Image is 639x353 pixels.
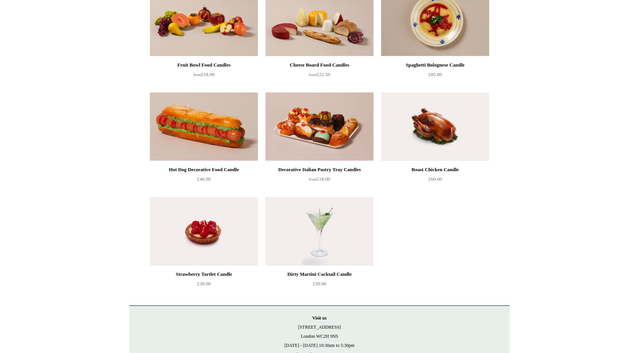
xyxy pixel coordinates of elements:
div: Strawberry Tartlet Candle [152,270,256,279]
a: Dirty Martini Cocktail Candle Dirty Martini Cocktail Candle [265,197,374,266]
div: Cheese Board Food Candles [267,60,372,70]
a: Roast Chicken Candle Roast Chicken Candle [381,92,489,161]
img: Roast Chicken Candle [381,92,489,161]
div: Decorative Italian Pastry Tray Candles [267,165,372,174]
img: Decorative Italian Pastry Tray Candles [265,92,374,161]
div: Fruit Bowl Food Candles [152,60,256,70]
span: £22.50 [309,72,330,77]
a: Hot Dog Decorative Food Candle Hot Dog Decorative Food Candle [150,92,258,161]
a: Hot Dog Decorative Food Candle £40.00 [150,165,258,196]
div: Spaghetti Bolognese Candle [383,60,487,70]
span: £18.00 [193,72,215,77]
span: from [309,73,316,77]
a: Cheese Board Food Candles from£22.50 [265,60,374,92]
img: Strawberry Tartlet Candle [150,197,258,266]
strong: Visit us [312,315,327,321]
span: £50.00 [313,281,326,286]
a: Spaghetti Bolognese Candle £85.00 [381,60,489,92]
span: £40.00 [197,176,211,182]
div: Hot Dog Decorative Food Candle [152,165,256,174]
span: £30.00 [197,281,211,286]
a: Strawberry Tartlet Candle £30.00 [150,270,258,301]
a: Fruit Bowl Food Candles from£18.00 [150,60,258,92]
span: £18.00 [309,176,330,182]
a: Decorative Italian Pastry Tray Candles from£18.00 [265,165,374,196]
span: from [309,177,316,181]
a: Decorative Italian Pastry Tray Candles Decorative Italian Pastry Tray Candles [265,92,374,161]
span: £85.00 [428,72,442,77]
span: from [193,73,201,77]
a: Roast Chicken Candle £60.00 [381,165,489,196]
div: Roast Chicken Candle [383,165,487,174]
div: Dirty Martini Cocktail Candle [267,270,372,279]
span: £60.00 [428,176,442,182]
a: Strawberry Tartlet Candle Strawberry Tartlet Candle [150,197,258,266]
img: Hot Dog Decorative Food Candle [150,92,258,161]
img: Dirty Martini Cocktail Candle [265,197,374,266]
a: Dirty Martini Cocktail Candle £50.00 [265,270,374,301]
